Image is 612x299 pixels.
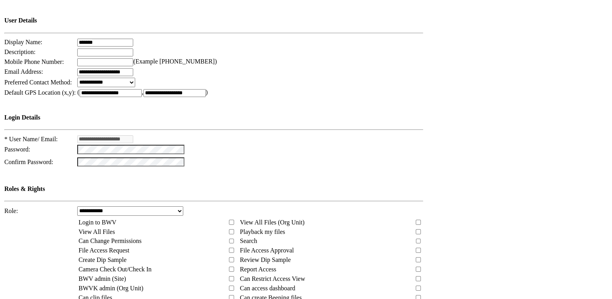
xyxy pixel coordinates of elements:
span: Create Dip Sample [78,256,126,263]
span: Playback my files [240,228,285,235]
span: Camera Check Out/Check In [78,266,151,273]
span: Default GPS Location (x,y): [4,89,76,96]
span: (Example [PHONE_NUMBER]) [133,58,217,65]
span: Confirm Password: [4,159,53,165]
span: Email Address: [4,68,43,75]
span: Login to BWV [78,219,116,226]
span: Can Change Permissions [78,237,141,244]
span: Review Dip Sample [240,256,291,263]
span: Preferred Contact Method: [4,79,72,86]
span: BWVK admin (Org Unit) [78,285,143,292]
span: Display Name: [4,39,42,45]
h4: User Details [4,17,423,24]
h4: Roles & Rights [4,185,423,192]
span: Search [240,237,257,244]
span: View All Files [78,228,115,235]
span: BWV admin (Site) [78,275,126,282]
span: View All Files (Org Unit) [240,219,305,226]
span: Password: [4,146,30,153]
td: Role: [4,206,76,216]
span: Mobile Phone Number: [4,58,64,65]
span: File Access Request [78,247,129,254]
span: File Access Approval [240,247,294,254]
span: Report Access [240,266,276,273]
h4: Login Details [4,114,423,121]
span: * User Name/ Email: [4,136,58,142]
span: Description: [4,49,35,55]
span: Can Restrict Access View [240,275,305,282]
span: Can access dashboard [240,285,295,292]
td: ( , ) [77,88,424,97]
